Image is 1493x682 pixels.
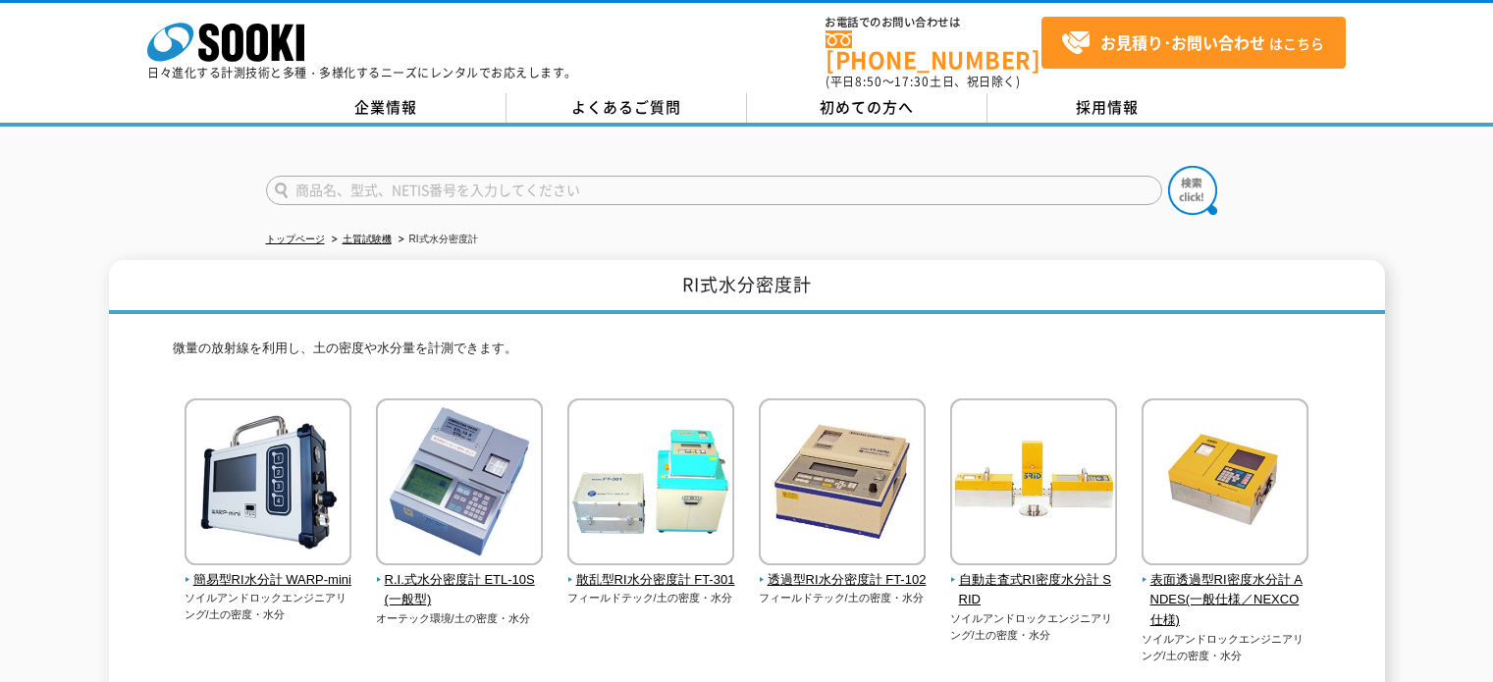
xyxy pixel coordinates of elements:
span: 表面透過型RI密度水分計 ANDES(一般仕様／NEXCO仕様) [1142,570,1309,631]
a: 表面透過型RI密度水分計 ANDES(一般仕様／NEXCO仕様) [1142,551,1309,631]
span: 透過型RI水分密度計 FT-102 [759,570,927,591]
p: オーテック環境/土の密度・水分 [376,610,544,627]
p: ソイルアンドロックエンジニアリング/土の密度・水分 [1142,631,1309,663]
img: 表面透過型RI密度水分計 ANDES(一般仕様／NEXCO仕様) [1142,398,1308,570]
strong: お見積り･お問い合わせ [1100,30,1265,54]
p: フィールドテック/土の密度・水分 [567,590,735,606]
span: 17:30 [894,73,930,90]
a: 初めての方へ [747,93,987,123]
img: btn_search.png [1168,166,1217,215]
span: お電話でのお問い合わせは [826,17,1041,28]
a: 透過型RI水分密度計 FT-102 [759,551,927,591]
span: 8:50 [855,73,882,90]
span: 自動走査式RI密度水分計 SRID [950,570,1118,611]
li: RI式水分密度計 [395,230,478,250]
a: 企業情報 [266,93,507,123]
a: [PHONE_NUMBER] [826,30,1041,71]
a: 自動走査式RI密度水分計 SRID [950,551,1118,610]
p: ソイルアンドロックエンジニアリング/土の密度・水分 [185,590,352,622]
span: はこちら [1061,28,1324,58]
img: R.I.式水分密度計 ETL-10S(一般型) [376,398,543,570]
p: 日々進化する計測技術と多種・多様化するニーズにレンタルでお応えします。 [147,67,577,79]
p: ソイルアンドロックエンジニアリング/土の密度・水分 [950,610,1118,643]
span: 簡易型RI水分計 WARP-mini [185,570,352,591]
a: お見積り･お問い合わせはこちら [1041,17,1346,69]
span: 散乱型RI水分密度計 FT-301 [567,570,735,591]
img: 自動走査式RI密度水分計 SRID [950,398,1117,570]
p: 微量の放射線を利用し、土の密度や水分量を計測できます。 [173,339,1321,369]
img: 透過型RI水分密度計 FT-102 [759,398,926,570]
p: フィールドテック/土の密度・水分 [759,590,927,606]
img: 散乱型RI水分密度計 FT-301 [567,398,734,570]
span: R.I.式水分密度計 ETL-10S(一般型) [376,570,544,611]
input: 商品名、型式、NETIS番号を入力してください [266,176,1162,205]
span: (平日 ～ 土日、祝日除く) [826,73,1020,90]
a: 土質試験機 [343,234,392,244]
img: 簡易型RI水分計 WARP-mini [185,398,351,570]
a: よくあるご質問 [507,93,747,123]
a: R.I.式水分密度計 ETL-10S(一般型) [376,551,544,610]
a: トップページ [266,234,325,244]
a: 簡易型RI水分計 WARP-mini [185,551,352,591]
a: 採用情報 [987,93,1228,123]
span: 初めての方へ [820,96,914,118]
a: 散乱型RI水分密度計 FT-301 [567,551,735,591]
h1: RI式水分密度計 [109,260,1385,314]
